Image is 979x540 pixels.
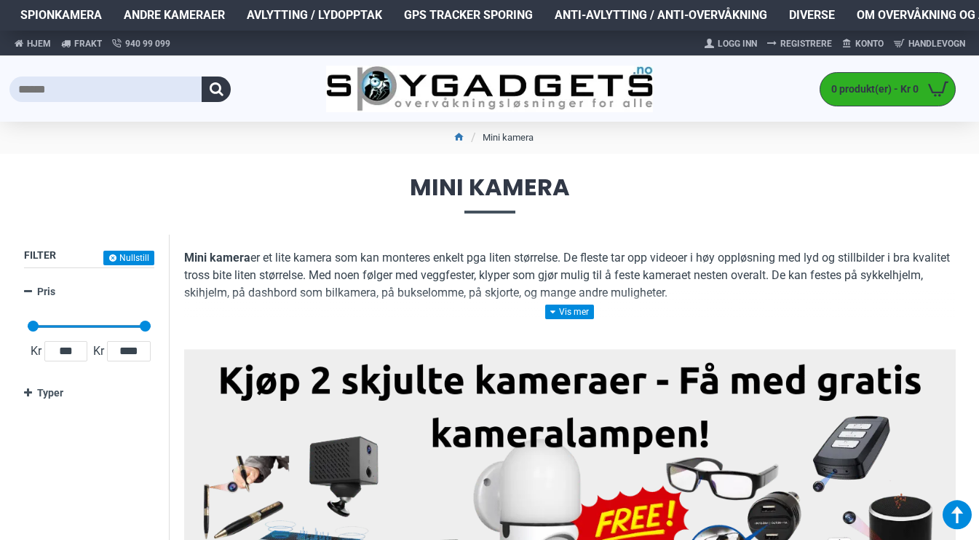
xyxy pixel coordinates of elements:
span: 940 99 099 [125,37,170,50]
span: Registrere [780,37,832,50]
a: 0 produkt(er) - Kr 0 [820,73,955,106]
span: Konto [855,37,884,50]
img: SpyGadgets.no [326,66,653,113]
a: Registrere [762,32,837,55]
span: 0 produkt(er) - Kr 0 [820,82,922,97]
b: Mini kamera [184,251,250,265]
a: Typer [24,380,154,406]
a: Logg Inn [699,32,762,55]
span: Kr [90,343,107,360]
span: Kr [28,343,44,360]
span: Frakt [74,37,102,50]
button: Nullstill [103,251,154,265]
span: Mini kamera [15,176,964,213]
span: Diverse [789,7,835,24]
a: Hjem [9,31,56,56]
a: Frakt [56,31,107,56]
span: GPS Tracker Sporing [404,7,533,24]
span: Spionkamera [20,7,102,24]
span: Hjem [27,37,51,50]
a: Handlevogn [889,32,970,55]
span: Logg Inn [718,37,757,50]
span: Anti-avlytting / Anti-overvåkning [555,7,767,24]
a: Konto [837,32,889,55]
a: Pris [24,279,154,305]
span: Andre kameraer [124,7,225,24]
span: Filter [24,249,56,261]
p: er et lite kamera som kan monteres enkelt pga liten størrelse. De fleste tar opp videoer i høy op... [184,249,956,302]
span: Handlevogn [908,37,965,50]
span: Avlytting / Lydopptak [247,7,382,24]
